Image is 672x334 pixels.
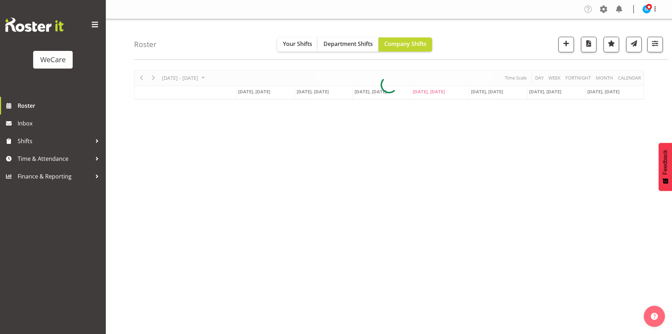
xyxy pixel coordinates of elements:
[659,143,672,191] button: Feedback - Show survey
[379,37,432,52] button: Company Shifts
[581,37,597,52] button: Download a PDF of the roster according to the set date range.
[18,171,92,182] span: Finance & Reporting
[647,37,663,52] button: Filter Shifts
[318,37,379,52] button: Department Shifts
[18,118,102,129] span: Inbox
[558,37,574,52] button: Add a new shift
[323,40,373,48] span: Department Shifts
[626,37,642,52] button: Send a list of all shifts for the selected filtered period to all rostered employees.
[604,37,619,52] button: Highlight an important date within the roster.
[651,313,658,320] img: help-xxl-2.png
[18,136,92,146] span: Shifts
[18,153,92,164] span: Time & Attendance
[283,40,312,48] span: Your Shifts
[134,40,157,48] h4: Roster
[277,37,318,52] button: Your Shifts
[18,100,102,111] span: Roster
[40,54,66,65] div: WeCare
[5,18,63,32] img: Rosterit website logo
[642,5,651,13] img: isabel-simcox10849.jpg
[384,40,426,48] span: Company Shifts
[662,150,668,175] span: Feedback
